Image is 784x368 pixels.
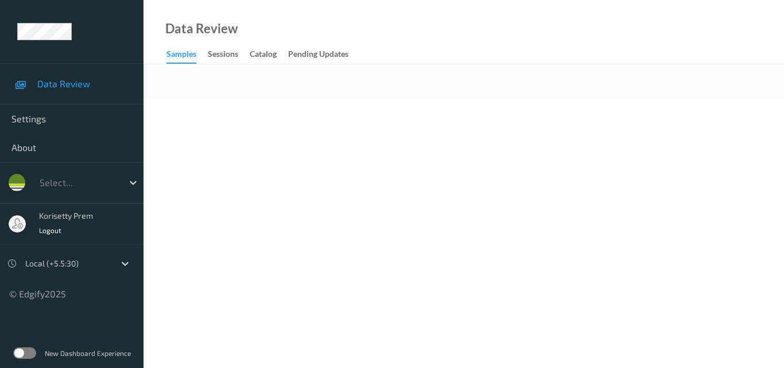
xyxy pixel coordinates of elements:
a: Samples [166,47,208,64]
div: Catalog [250,48,277,63]
div: Sessions [208,48,238,63]
div: Data Review [165,23,238,34]
div: Samples [166,48,196,64]
a: Sessions [208,47,250,63]
a: Catalog [250,47,288,63]
a: Pending Updates [288,47,360,63]
div: Pending Updates [288,48,348,63]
